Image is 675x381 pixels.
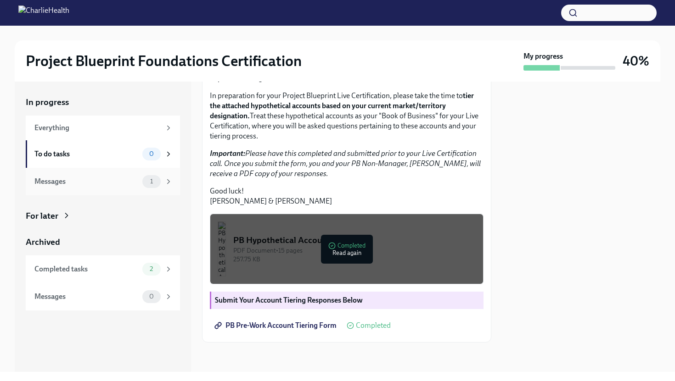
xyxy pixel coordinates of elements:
[215,296,363,304] strong: Submit Your Account Tiering Responses Below
[210,149,245,158] strong: Important:
[34,123,161,133] div: Everything
[26,236,180,248] a: Archived
[210,186,484,206] p: Good luck! [PERSON_NAME] & [PERSON_NAME]
[144,265,158,272] span: 2
[26,283,180,310] a: Messages0
[34,149,139,159] div: To do tasks
[26,210,180,222] a: For later
[210,91,484,141] p: In preparation for your Project Blueprint Live Certification, please take the time to Treat these...
[18,6,69,20] img: CharlieHealth
[233,246,476,255] div: PDF Document • 15 pages
[210,316,343,335] a: PB Pre-Work Account Tiering Form
[34,177,139,187] div: Messages
[233,255,476,264] div: 257.75 KB
[523,51,563,61] strong: My progress
[210,91,474,120] strong: tier the attached hypothetical accounts based on your current market/territory designation.
[26,210,58,222] div: For later
[210,214,484,284] button: PB Hypothetical AccountsPDF Document•15 pages257.75 KBCompletedRead again
[216,321,337,330] span: PB Pre-Work Account Tiering Form
[26,96,180,108] a: In progress
[623,53,649,69] h3: 40%
[218,221,226,276] img: PB Hypothetical Accounts
[34,292,139,302] div: Messages
[34,264,139,274] div: Completed tasks
[145,178,158,185] span: 1
[210,149,481,178] em: Please have this completed and submitted prior to your Live Certification call. Once you submit t...
[26,140,180,168] a: To do tasks0
[26,52,302,70] h2: Project Blueprint Foundations Certification
[26,168,180,195] a: Messages1
[26,255,180,283] a: Completed tasks2
[26,116,180,140] a: Everything
[233,234,476,246] div: PB Hypothetical Accounts
[144,293,159,300] span: 0
[144,150,159,157] span: 0
[356,322,391,329] span: Completed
